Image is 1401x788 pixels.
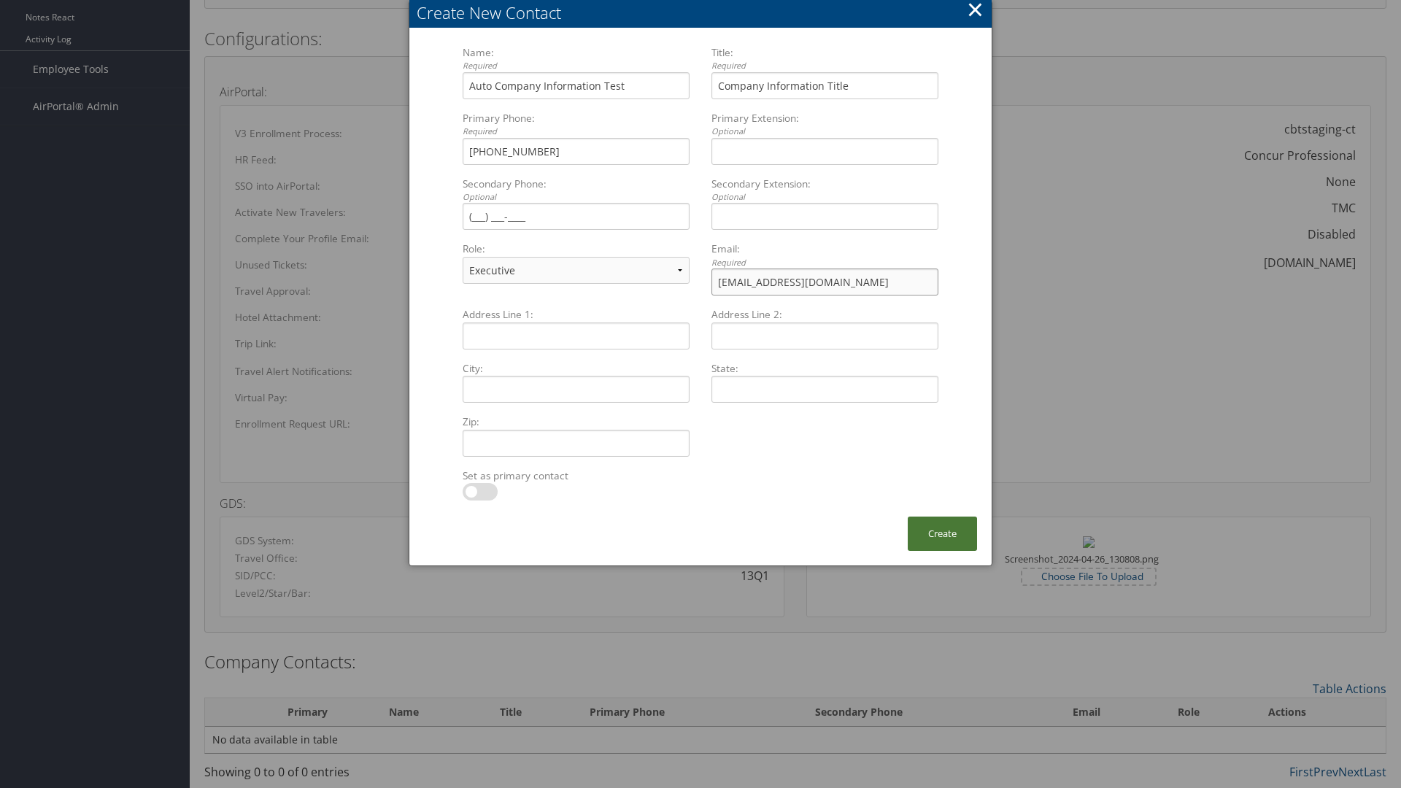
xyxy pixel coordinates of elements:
button: Create [908,517,977,551]
label: Address Line 2: [706,307,944,322]
div: Optional [711,191,938,204]
input: Name:Required [463,72,690,99]
div: Optional [463,191,690,204]
label: Role: [457,242,695,256]
select: Role: [463,257,690,284]
div: Required [711,257,938,269]
input: City: [463,376,690,403]
div: Optional [711,125,938,138]
input: Zip: [463,430,690,457]
label: Secondary Extension: [706,177,944,204]
label: State: [706,361,944,376]
input: Primary Extension:Optional [711,138,938,165]
input: State: [711,376,938,403]
input: Primary Phone:Required [463,138,690,165]
label: City: [457,361,695,376]
label: Title: [706,45,944,72]
label: Email: [706,242,944,269]
label: Zip: [457,414,695,429]
input: Title:Required [711,72,938,99]
input: Address Line 1: [463,322,690,349]
label: Primary Phone: [457,111,695,138]
input: Secondary Phone:Optional [463,203,690,230]
input: Email:Required [711,269,938,295]
label: Secondary Phone: [457,177,695,204]
input: Secondary Extension:Optional [711,203,938,230]
label: Name: [457,45,695,72]
label: Set as primary contact [457,468,695,483]
div: Required [711,60,938,72]
input: Address Line 2: [711,322,938,349]
label: Primary Extension: [706,111,944,138]
div: Required [463,60,690,72]
label: Address Line 1: [457,307,695,322]
div: Create New Contact [417,1,992,24]
div: Required [463,125,690,138]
